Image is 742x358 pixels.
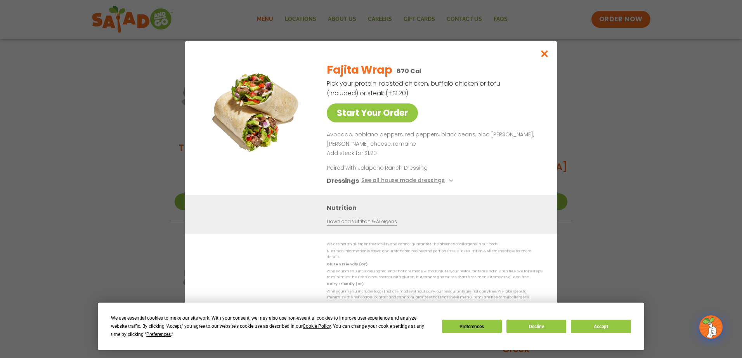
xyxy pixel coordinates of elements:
[327,103,418,122] a: Start Your Order
[327,62,392,78] h2: Fajita Wrap
[571,320,631,333] button: Accept
[327,130,539,149] p: Avocado, poblano peppers, red peppers, black beans, pico [PERSON_NAME], [PERSON_NAME] cheese, rom...
[327,130,539,158] div: Page 1
[111,314,432,339] div: We use essential cookies to make our site work. With your consent, we may also use non-essential ...
[506,320,566,333] button: Decline
[327,149,539,158] p: Add steak for $1.20
[98,303,644,350] div: Cookie Consent Prompt
[327,79,501,98] p: Pick your protein: roasted chicken, buffalo chicken or tofu (included) or steak (+$1.20)
[327,219,397,226] a: Download Nutrition & Allergens
[327,248,542,260] p: Nutrition information is based on our standard recipes and portion sizes. Click Nutrition & Aller...
[327,176,359,186] h3: Dressings
[327,289,542,301] p: While our menu includes foods that are made without dairy, our restaurants are not dairy free. We...
[327,164,470,172] p: Paired with Jalapeno Ranch Dressing
[327,268,542,281] p: While our menu includes ingredients that are made without gluten, our restaurants are not gluten ...
[397,66,421,76] p: 670 Cal
[327,282,363,287] strong: Dairy Friendly (DF)
[327,262,367,267] strong: Gluten Friendly (GF)
[303,324,331,329] span: Cookie Policy
[700,316,722,338] img: wpChatIcon
[361,176,456,186] button: See all house made dressings
[532,41,557,67] button: Close modal
[202,56,311,165] img: Featured product photo for Fajita Wrap
[327,241,542,247] p: We are not an allergen free facility and cannot guarantee the absence of allergens in our foods.
[146,332,171,337] span: Preferences
[442,320,502,333] button: Preferences
[327,203,546,213] h3: Nutrition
